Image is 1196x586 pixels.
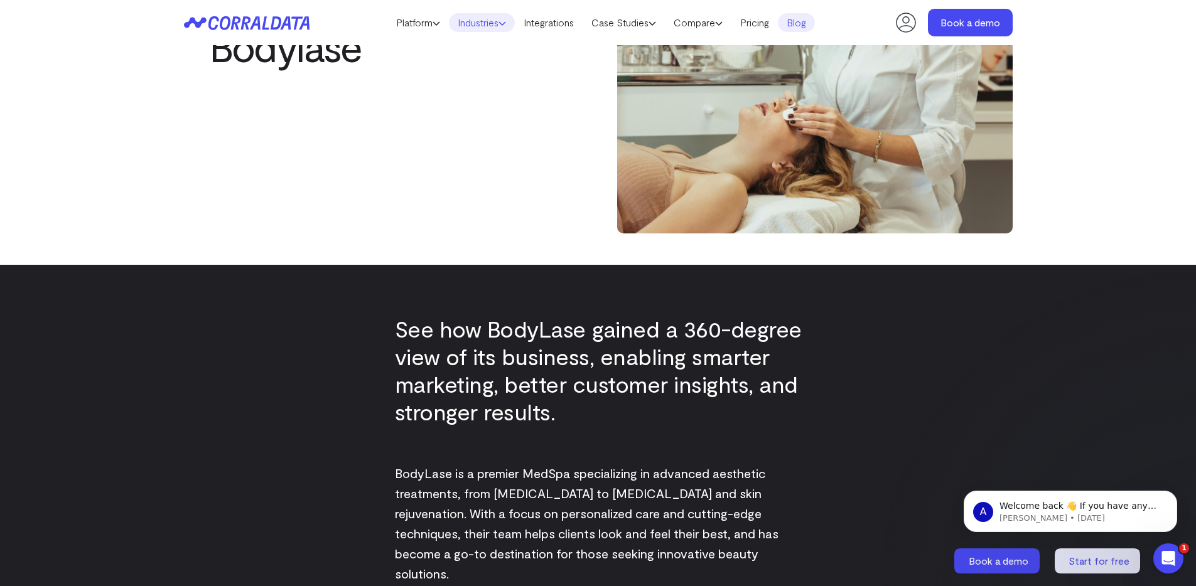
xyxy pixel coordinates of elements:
[778,13,815,32] a: Blog
[583,13,665,32] a: Case Studies
[395,466,778,581] span: BodyLase is a premier MedSpa specializing in advanced aesthetic treatments, from [MEDICAL_DATA] t...
[395,315,802,425] p: See how BodyLase gained a 360-degree view of its business, enabling smarter marketing, better cus...
[945,464,1196,552] iframe: Intercom notifications message
[731,13,778,32] a: Pricing
[387,13,449,32] a: Platform
[1153,543,1183,573] iframe: Intercom live chat
[969,555,1028,567] span: Book a demo
[954,548,1042,573] a: Book a demo
[1179,543,1189,553] span: 1
[515,13,583,32] a: Integrations
[928,9,1013,36] a: Book a demo
[665,13,731,32] a: Compare
[1055,548,1143,573] a: Start for free
[1069,555,1129,567] span: Start for free
[209,24,554,69] h1: Bodylase
[449,13,515,32] a: Industries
